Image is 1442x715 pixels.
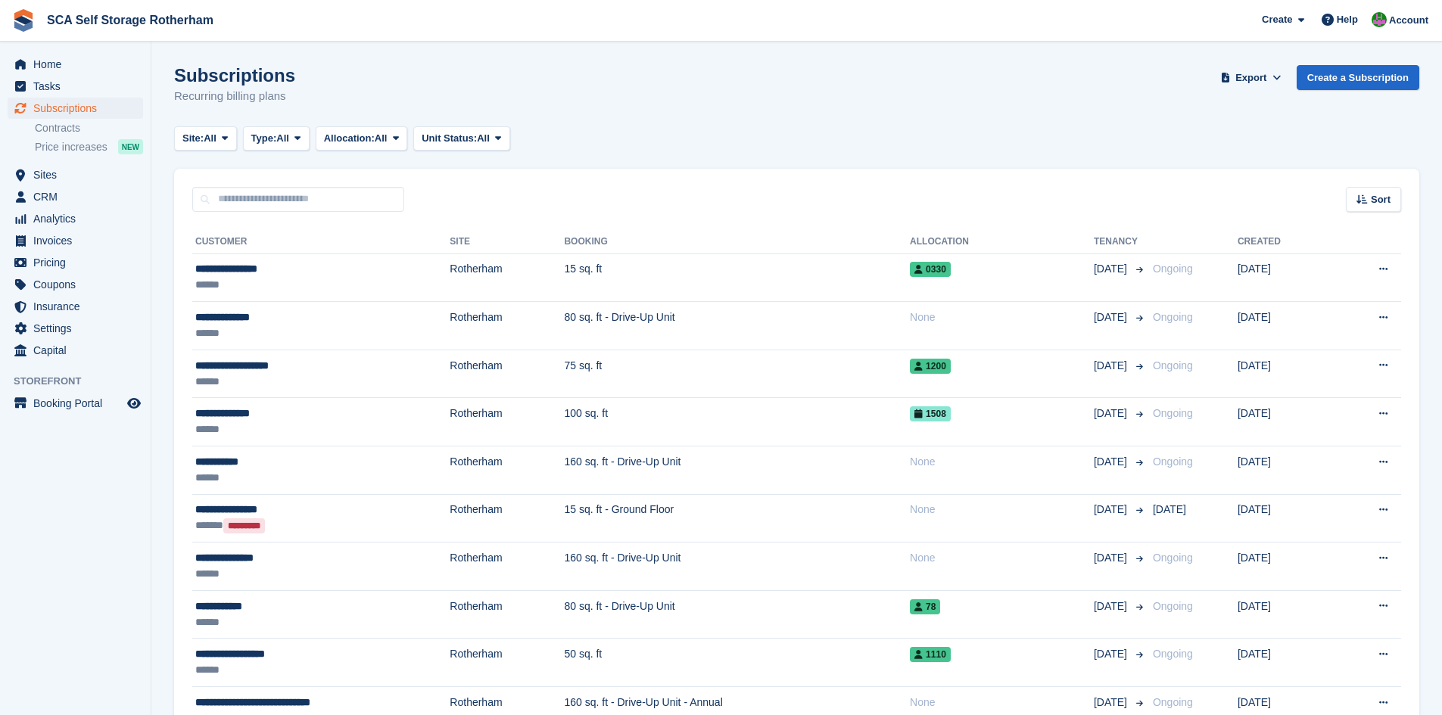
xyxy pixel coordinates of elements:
td: [DATE] [1238,639,1332,687]
span: [DATE] [1094,454,1130,470]
a: menu [8,54,143,75]
td: Rotherham [450,398,564,446]
span: Home [33,54,124,75]
span: Subscriptions [33,98,124,119]
span: 1110 [910,647,951,662]
span: 1200 [910,359,951,374]
span: Ongoing [1153,455,1193,468]
span: Ongoing [1153,600,1193,612]
div: None [910,550,1094,566]
td: Rotherham [450,253,564,302]
td: Rotherham [450,590,564,639]
span: Help [1337,12,1358,27]
td: [DATE] [1238,398,1332,446]
button: Site: All [174,126,237,151]
span: Ongoing [1153,648,1193,660]
a: menu [8,393,143,414]
td: 160 sq. ft - Drive-Up Unit [564,542,910,591]
span: [DATE] [1094,309,1130,325]
a: menu [8,164,143,185]
span: Price increases [35,140,107,154]
th: Booking [564,230,910,254]
span: [DATE] [1153,503,1186,515]
td: Rotherham [450,350,564,398]
a: menu [8,340,143,361]
td: 15 sq. ft - Ground Floor [564,494,910,542]
span: Capital [33,340,124,361]
span: [DATE] [1094,550,1130,566]
span: All [375,131,388,146]
span: Analytics [33,208,124,229]
span: Tasks [33,76,124,97]
a: Create a Subscription [1297,65,1419,90]
td: 80 sq. ft - Drive-Up Unit [564,590,910,639]
td: 15 sq. ft [564,253,910,302]
td: [DATE] [1238,302,1332,350]
a: menu [8,252,143,273]
span: Export [1235,70,1266,85]
div: None [910,309,1094,325]
a: menu [8,76,143,97]
span: All [276,131,289,146]
div: None [910,454,1094,470]
h1: Subscriptions [174,65,295,85]
span: Settings [33,318,124,339]
span: 78 [910,599,940,614]
span: [DATE] [1094,695,1130,710]
span: CRM [33,186,124,207]
span: [DATE] [1094,406,1130,421]
img: Sarah Race [1372,12,1387,27]
span: 0330 [910,262,951,277]
button: Unit Status: All [413,126,509,151]
td: [DATE] [1238,253,1332,302]
span: [DATE] [1094,598,1130,614]
span: Ongoing [1153,407,1193,419]
td: 75 sq. ft [564,350,910,398]
a: menu [8,186,143,207]
div: None [910,502,1094,518]
th: Customer [192,230,450,254]
span: Pricing [33,252,124,273]
span: [DATE] [1094,646,1130,662]
span: Sites [33,164,124,185]
a: menu [8,230,143,251]
div: None [910,695,1094,710]
th: Tenancy [1094,230,1147,254]
a: Contracts [35,121,143,135]
img: stora-icon-8386f47178a22dfd0bd8f6a31ec36ba5ce8667c1dd55bd0f319d3a0aa187defe.svg [12,9,35,32]
span: Account [1389,13,1428,28]
span: Insurance [33,296,124,317]
a: menu [8,274,143,295]
td: [DATE] [1238,494,1332,542]
button: Type: All [243,126,310,151]
th: Allocation [910,230,1094,254]
a: menu [8,318,143,339]
td: Rotherham [450,446,564,495]
span: All [477,131,490,146]
span: Coupons [33,274,124,295]
span: Type: [251,131,277,146]
span: Allocation: [324,131,375,146]
th: Created [1238,230,1332,254]
td: Rotherham [450,542,564,591]
td: 80 sq. ft - Drive-Up Unit [564,302,910,350]
span: Ongoing [1153,263,1193,275]
span: [DATE] [1094,261,1130,277]
td: 100 sq. ft [564,398,910,446]
span: Sort [1371,192,1391,207]
span: Site: [182,131,204,146]
div: NEW [118,139,143,154]
td: Rotherham [450,302,564,350]
button: Export [1218,65,1285,90]
td: 50 sq. ft [564,639,910,687]
a: SCA Self Storage Rotherham [41,8,220,33]
span: Booking Portal [33,393,124,414]
span: Ongoing [1153,359,1193,371]
td: 160 sq. ft - Drive-Up Unit [564,446,910,495]
span: Storefront [14,374,151,389]
p: Recurring billing plans [174,88,295,105]
span: Ongoing [1153,311,1193,323]
span: [DATE] [1094,502,1130,518]
th: Site [450,230,564,254]
td: Rotherham [450,639,564,687]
